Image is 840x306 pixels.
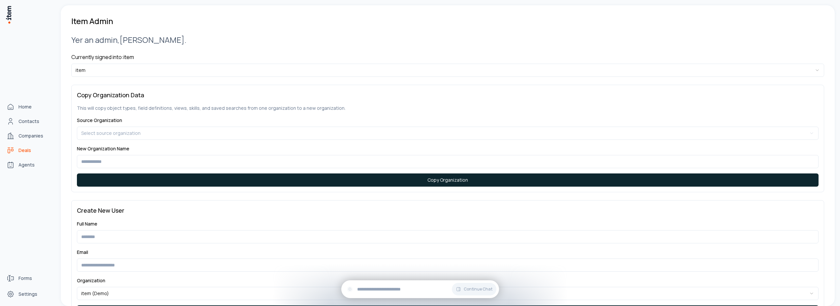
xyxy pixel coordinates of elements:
label: New Organization Name [77,145,129,152]
a: deals [4,144,54,157]
a: Forms [4,272,54,285]
span: Deals [18,147,31,154]
h3: Copy Organization Data [77,90,819,100]
a: Contacts [4,115,54,128]
span: Contacts [18,118,39,125]
a: Home [4,100,54,113]
span: Forms [18,275,32,282]
label: Source Organization [77,117,122,123]
span: Settings [18,291,37,297]
p: This will copy object types, field definitions, views, skills, and saved searches from one organi... [77,105,819,111]
label: Email [77,249,88,255]
div: Continue Chat [341,280,499,298]
label: Organization [77,277,105,284]
a: Companies [4,129,54,142]
h1: Item Admin [71,16,113,26]
span: Companies [18,133,43,139]
h2: Yer an admin, [PERSON_NAME] . [71,34,824,45]
span: Home [18,104,32,110]
button: Continue Chat [452,283,496,295]
label: Full Name [77,221,97,227]
button: Copy Organization [77,173,819,187]
h4: Currently signed into: item [71,53,824,61]
a: Agents [4,158,54,171]
span: Agents [18,162,35,168]
a: Settings [4,288,54,301]
h3: Create New User [77,206,819,215]
img: Item Brain Logo [5,5,12,24]
span: Continue Chat [464,287,492,292]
